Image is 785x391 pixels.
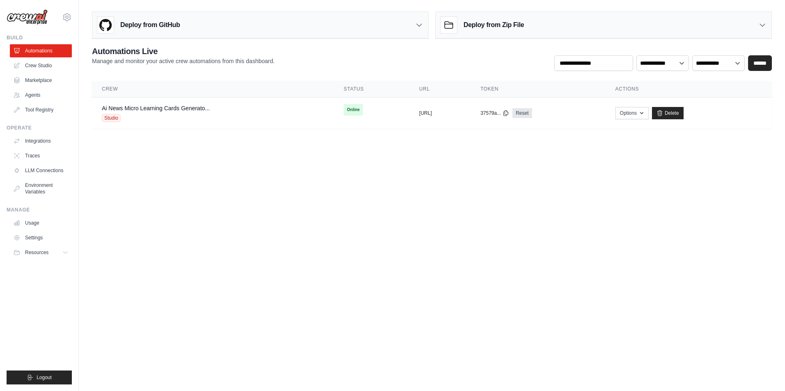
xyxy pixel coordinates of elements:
span: Logout [37,374,52,381]
a: Automations [10,44,72,57]
th: Actions [606,81,772,98]
h2: Automations Live [92,45,275,57]
a: Reset [512,108,532,118]
a: Agents [10,89,72,102]
button: Logout [7,371,72,384]
h3: Deploy from GitHub [120,20,180,30]
a: Delete [652,107,684,119]
a: Traces [10,149,72,162]
span: Online [344,104,363,116]
a: Crew Studio [10,59,72,72]
button: Options [615,107,649,119]
img: Logo [7,9,48,25]
img: GitHub Logo [97,17,114,33]
button: 37579a... [480,110,509,116]
p: Manage and monitor your active crew automations from this dashboard. [92,57,275,65]
span: Studio [102,114,121,122]
h3: Deploy from Zip File [464,20,524,30]
button: Resources [10,246,72,259]
a: Tool Registry [10,103,72,116]
th: Crew [92,81,334,98]
a: LLM Connections [10,164,72,177]
span: Resources [25,249,48,256]
a: Usage [10,216,72,230]
th: Token [471,81,605,98]
div: Build [7,34,72,41]
th: URL [409,81,471,98]
a: Ai News Micro Learning Cards Generato... [102,105,210,111]
div: Manage [7,207,72,213]
th: Status [334,81,409,98]
div: Operate [7,125,72,131]
a: Integrations [10,134,72,148]
a: Environment Variables [10,179,72,198]
a: Marketplace [10,74,72,87]
a: Settings [10,231,72,244]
